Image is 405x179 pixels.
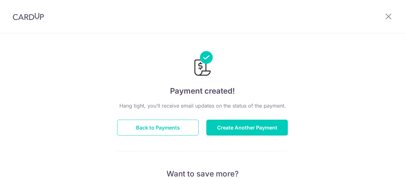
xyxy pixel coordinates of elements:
button: Back to Payments [117,120,199,136]
p: Want to save more? [117,169,288,179]
img: CardUp [13,13,44,20]
p: Hang tight, you’ll receive email updates on the status of the payment. [117,102,288,109]
h4: Payment created! [117,85,288,97]
button: Create Another Payment [206,120,288,136]
img: Payments [192,51,213,78]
